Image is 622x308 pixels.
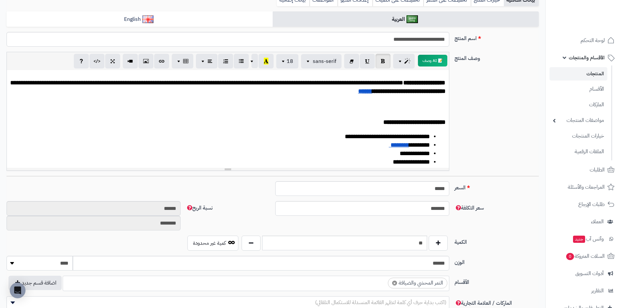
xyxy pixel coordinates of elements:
[550,179,618,195] a: المراجعات والأسئلة
[452,32,541,42] label: اسم المنتج
[578,200,605,209] span: طلبات الإرجاع
[276,54,298,68] button: 18
[550,113,607,127] a: مواصفات المنتجات
[392,281,397,286] span: ×
[569,53,605,62] span: الأقسام والمنتجات
[273,11,539,27] a: العربية
[550,82,607,96] a: الأقسام
[568,183,605,192] span: المراجعات والأسئلة
[455,299,512,307] span: الماركات / العلامة التجارية
[407,15,418,23] img: العربية
[186,204,213,212] span: نسبة الربح
[550,33,618,48] a: لوحة التحكم
[550,98,607,112] a: الماركات
[388,278,447,288] li: التمر المحشي والضيافة
[578,11,616,25] img: logo-2.png
[452,236,541,246] label: الكمية
[7,11,273,27] a: English
[550,266,618,281] a: أدوات التسويق
[590,165,605,174] span: الطلبات
[575,269,604,278] span: أدوات التسويق
[301,54,342,68] button: sans-serif
[452,181,541,192] label: السعر
[452,256,541,266] label: الوزن
[452,276,541,286] label: الأقسام
[581,36,605,45] span: لوحة التحكم
[452,52,541,62] label: وصف المنتج
[550,283,618,299] a: التقارير
[550,129,607,143] a: خيارات المنتجات
[287,57,293,65] span: 18
[591,217,604,226] span: العملاء
[10,283,25,298] div: Open Intercom Messenger
[550,162,618,178] a: الطلبات
[313,57,336,65] span: sans-serif
[550,214,618,229] a: العملاء
[591,286,604,295] span: التقارير
[550,197,618,212] a: طلبات الإرجاع
[455,204,484,212] span: سعر التكلفة
[418,55,447,66] button: 📝 AI وصف
[573,236,585,243] span: جديد
[550,145,607,159] a: الملفات الرقمية
[550,231,618,247] a: وآتس آبجديد
[8,276,62,290] button: اضافة قسم جديد
[566,253,574,260] span: 0
[550,248,618,264] a: السلات المتروكة0
[572,234,604,243] span: وآتس آب
[142,15,154,23] img: English
[315,299,446,306] span: (اكتب بداية حرف أي كلمة لتظهر القائمة المنسدلة للاستكمال التلقائي)
[566,252,605,261] span: السلات المتروكة
[550,67,607,81] a: المنتجات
